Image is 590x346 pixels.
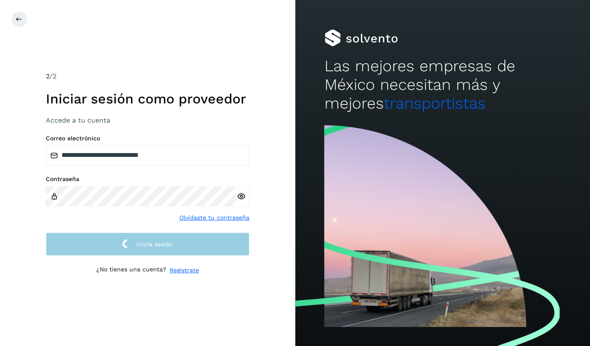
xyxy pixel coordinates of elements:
[46,72,50,80] span: 2
[46,135,249,142] label: Correo electrónico
[324,57,560,113] h2: Las mejores empresas de México necesitan más y mejores
[46,176,249,183] label: Contraseña
[46,91,249,107] h1: Iniciar sesión como proveedor
[179,213,249,222] a: Olvidaste tu contraseña
[46,232,249,256] button: Inicia sesión
[137,241,173,247] span: Inicia sesión
[46,71,249,81] div: /2
[170,266,199,275] a: Regístrate
[96,266,166,275] p: ¿No tienes una cuenta?
[384,94,486,112] span: transportistas
[46,116,249,124] h3: Accede a tu cuenta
